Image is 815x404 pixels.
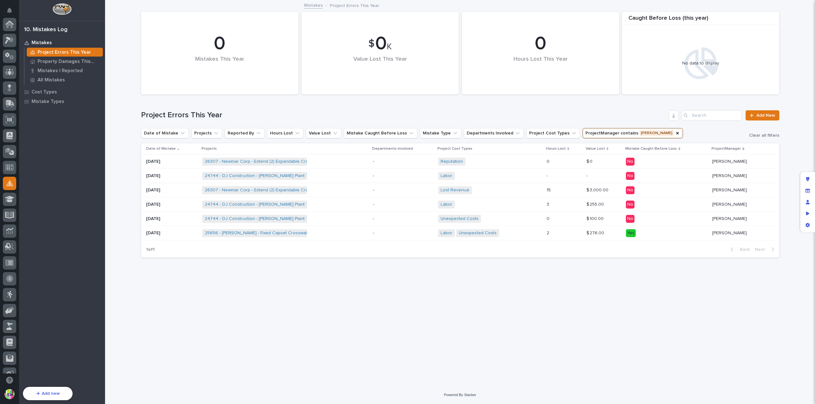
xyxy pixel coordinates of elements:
[38,77,65,83] p: All Mistakes
[141,242,160,257] p: 1 of 1
[38,50,91,55] p: Project Errors This Year
[304,1,323,9] a: Mistakes
[464,128,524,138] button: Departments Involved
[146,159,197,164] p: [DATE]
[25,48,105,57] a: Project Errors This Year
[267,128,303,138] button: Hours Lost
[146,202,197,207] p: [DATE]
[202,145,217,152] p: Projects
[626,186,634,194] div: No
[8,8,16,18] div: Notifications
[586,186,610,193] p: $ 3,000.00
[712,186,748,193] p: [PERSON_NAME]
[441,159,463,164] a: Reputation
[547,186,552,193] p: 15
[19,97,105,106] a: Mistake Types
[736,247,750,252] span: Back
[25,57,105,66] a: Property Damages This Year
[141,197,779,212] tr: [DATE]24744 - DJ Construction - [PERSON_NAME] Plant 7 Setup -Labor 33 $ 255.00$ 255.00 No[PERSON_...
[712,201,748,207] p: [PERSON_NAME]
[205,202,322,207] a: 24744 - DJ Construction - [PERSON_NAME] Plant 7 Setup
[3,387,16,401] button: users-avatar
[726,247,752,252] button: Back
[626,201,634,209] div: No
[53,3,71,15] img: Workspace Logo
[802,208,813,219] div: Preview as
[146,230,197,236] p: [DATE]
[583,128,683,138] button: ProjectManager
[205,173,322,179] a: 24744 - DJ Construction - [PERSON_NAME] Plant 7 Setup
[23,387,73,400] button: Add new
[547,229,550,236] p: 2
[712,229,748,236] p: [PERSON_NAME]
[312,56,448,76] div: Value Lost This Year
[586,215,605,222] p: $ 100.00
[626,172,634,180] div: No
[712,172,748,179] p: [PERSON_NAME]
[547,215,551,222] p: 0
[526,128,580,138] button: Project Cost Types
[141,183,779,197] tr: [DATE]26307 - Newmar Corp - Extend (2) Expandable Crosswalks -Lost Revenue 1515 $ 3,000.00$ 3,000...
[749,133,779,138] span: Clear all filters
[420,128,461,138] button: Mistake Type
[19,38,105,47] a: Mistakes
[586,229,606,236] p: $ 276.00
[205,230,309,236] a: 25656 - [PERSON_NAME] - Fixed Capset Crosswalk
[375,34,387,53] span: 0
[38,68,83,74] p: Mistakes I Reported
[330,2,379,9] p: Project Errors This Year
[681,110,742,120] div: Search
[373,173,433,179] p: -
[546,145,566,152] p: Hours Lost
[152,32,287,55] div: 0
[3,4,16,17] button: Notifications
[802,185,813,196] div: Manage fields and data
[141,226,779,240] tr: [DATE]25656 - [PERSON_NAME] - Fixed Capset Crosswalk -Labor Unexpected Costs 22 $ 276.00$ 276.00 ...
[146,188,197,193] p: [DATE]
[225,128,265,138] button: Reported By
[625,61,776,66] div: No data to display
[712,158,748,164] p: [PERSON_NAME]
[712,145,741,152] p: ProjectManager
[373,159,433,164] p: -
[802,174,813,185] div: Edit layout
[802,196,813,208] div: Manage users
[625,145,677,152] p: Mistake Caught Before Loss
[547,201,550,207] p: 3
[473,32,608,55] div: 0
[746,110,779,120] a: Add New
[373,202,433,207] p: -
[586,145,605,152] p: Value Lost
[3,373,16,387] button: Open support chat
[205,159,324,164] a: 26307 - Newmar Corp - Extend (2) Expandable Crosswalks
[622,15,779,25] div: Caught Before Loss (this year)
[344,128,417,138] button: Mistake Caught Before Loss
[712,215,748,222] p: [PERSON_NAME]
[444,393,476,397] a: Powered By Stacker
[141,128,189,138] button: Date of Mistake
[387,43,392,51] span: K
[473,56,608,76] div: Hours Lost This Year
[373,188,433,193] p: -
[25,75,105,84] a: All Mistakes
[373,216,433,222] p: -
[586,172,589,179] p: -
[441,173,452,179] a: Labor
[141,154,779,169] tr: [DATE]26307 - Newmar Corp - Extend (2) Expandable Crosswalks -Reputation 00 $ 0$ 0 No[PERSON_NAME...
[205,216,322,222] a: 24744 - DJ Construction - [PERSON_NAME] Plant 7 Setup
[752,247,779,252] button: Next
[802,219,813,231] div: App settings
[146,145,176,152] p: Date of Mistake
[191,128,222,138] button: Projects
[437,145,472,152] p: Project Cost Types
[146,173,197,179] p: [DATE]
[586,158,594,164] p: $ 0
[32,40,52,46] p: Mistakes
[626,158,634,166] div: No
[32,99,64,105] p: Mistake Types
[441,202,452,207] a: Labor
[146,216,197,222] p: [DATE]
[32,89,57,95] p: Cost Types
[19,87,105,97] a: Cost Types
[755,247,769,252] span: Next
